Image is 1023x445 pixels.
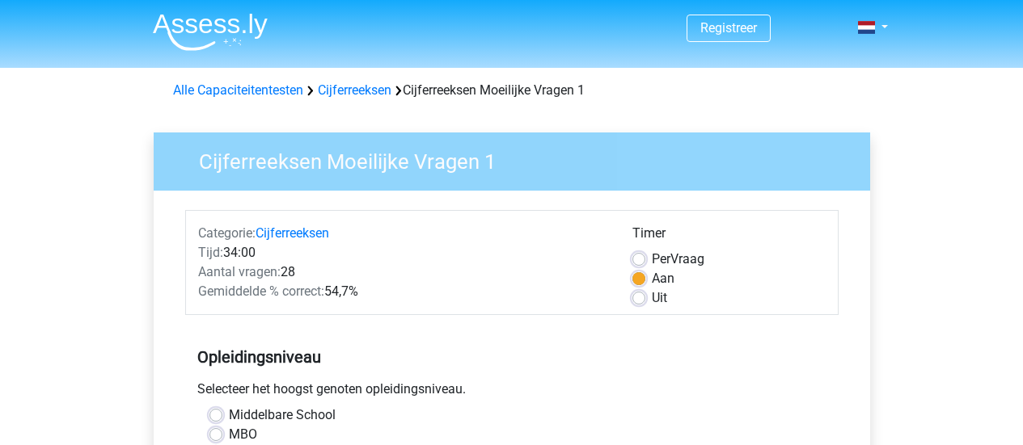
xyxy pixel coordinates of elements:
[198,245,223,260] span: Tijd:
[197,341,826,373] h5: Opleidingsniveau
[167,81,857,100] div: Cijferreeksen Moeilijke Vragen 1
[652,288,667,308] label: Uit
[180,143,858,174] h3: Cijferreeksen Moeilijke Vragen 1
[186,262,620,282] div: 28
[632,224,826,250] div: Timer
[652,250,704,269] label: Vraag
[256,225,329,241] a: Cijferreeksen
[229,405,336,425] label: Middelbare School
[318,82,391,98] a: Cijferreeksen
[198,225,256,241] span: Categorie:
[198,283,324,299] span: Gemiddelde % correct:
[198,264,281,279] span: Aantal vragen:
[229,425,257,444] label: MBO
[652,251,670,267] span: Per
[153,13,268,51] img: Assessly
[186,282,620,301] div: 54,7%
[173,82,303,98] a: Alle Capaciteitentesten
[186,243,620,262] div: 34:00
[700,20,757,36] a: Registreer
[185,380,839,405] div: Selecteer het hoogst genoten opleidingsniveau.
[652,269,674,288] label: Aan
